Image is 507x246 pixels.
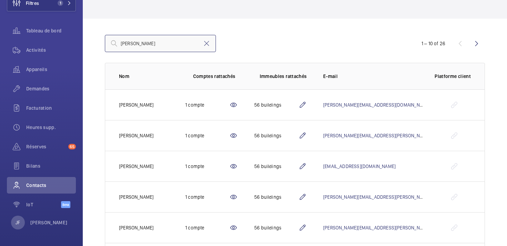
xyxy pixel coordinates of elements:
div: 1 – 10 of 26 [421,40,445,47]
span: Activités [26,47,76,53]
span: Bilans [26,163,76,169]
div: 56 buildings [254,224,298,231]
p: [PERSON_NAME] [119,224,153,231]
a: [PERSON_NAME][EMAIL_ADDRESS][PERSON_NAME][DOMAIN_NAME] [323,225,465,230]
div: 56 buildings [254,194,298,200]
p: [PERSON_NAME] [30,219,68,226]
span: Demandes [26,85,76,92]
p: [PERSON_NAME] [119,132,153,139]
p: Platforme client [435,73,471,80]
p: Comptes rattachés [193,73,236,80]
a: [PERSON_NAME][EMAIL_ADDRESS][PERSON_NAME][DOMAIN_NAME] [323,133,465,138]
span: 1 [58,0,63,6]
a: [PERSON_NAME][EMAIL_ADDRESS][PERSON_NAME][DOMAIN_NAME] [323,194,465,200]
div: 1 compte [185,194,229,200]
div: 1 compte [185,132,229,139]
div: 56 buildings [254,163,298,170]
p: JF [16,219,20,226]
p: [PERSON_NAME] [119,101,153,108]
p: Immeubles rattachés [260,73,307,80]
div: 56 buildings [254,101,298,108]
p: [PERSON_NAME] [119,163,153,170]
span: 65 [68,144,76,149]
span: Contacts [26,182,76,189]
span: Tableau de bord [26,27,76,34]
input: Recherche par nom, prénom, mail ou client [105,35,216,52]
span: Appareils [26,66,76,73]
span: Facturation [26,105,76,111]
span: IoT [26,201,61,208]
span: Réserves [26,143,66,150]
div: 1 compte [185,163,229,170]
a: [PERSON_NAME][EMAIL_ADDRESS][DOMAIN_NAME] [323,102,430,108]
p: Nom [119,73,174,80]
div: 56 buildings [254,132,298,139]
span: Beta [61,201,70,208]
div: 1 compte [185,224,229,231]
span: Heures supp. [26,124,76,131]
a: [EMAIL_ADDRESS][DOMAIN_NAME] [323,164,396,169]
p: E-mail [323,73,424,80]
div: 1 compte [185,101,229,108]
p: [PERSON_NAME] [119,194,153,200]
